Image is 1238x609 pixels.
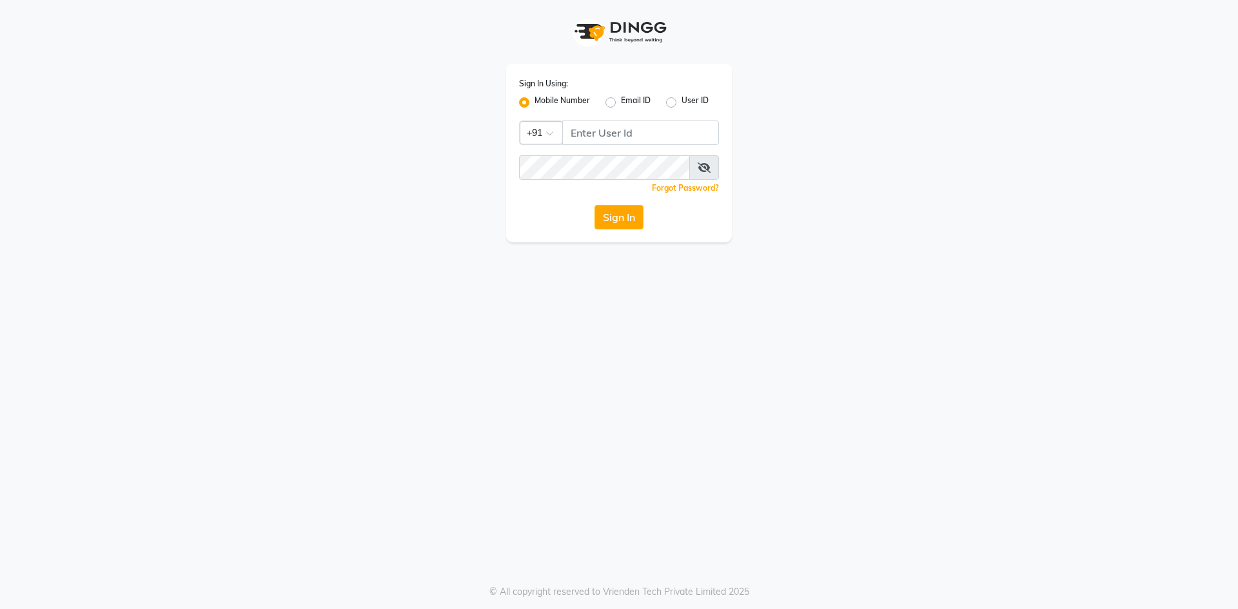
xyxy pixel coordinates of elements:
input: Username [519,155,690,180]
label: Email ID [621,95,651,110]
img: logo1.svg [567,13,671,51]
input: Username [562,121,719,145]
label: User ID [682,95,709,110]
label: Mobile Number [535,95,590,110]
button: Sign In [594,205,644,229]
label: Sign In Using: [519,78,568,90]
a: Forgot Password? [652,183,719,193]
